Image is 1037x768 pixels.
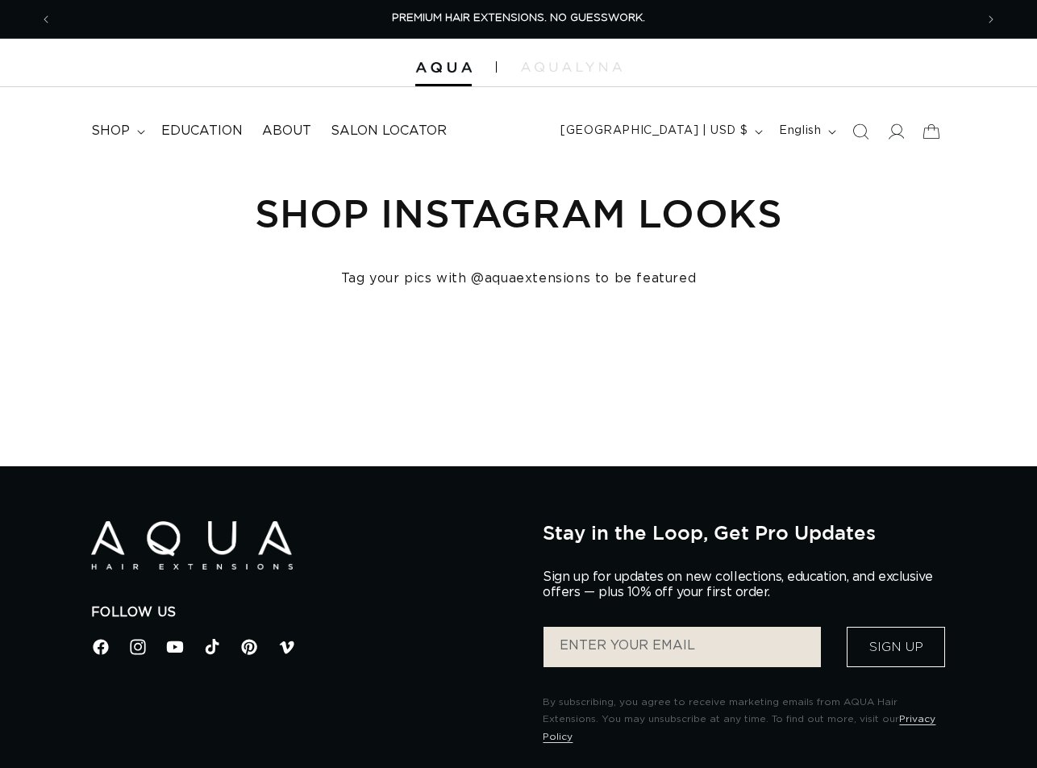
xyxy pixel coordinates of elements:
a: Education [152,113,252,149]
img: aqualyna.com [521,62,622,72]
span: English [779,123,821,140]
img: Aqua Hair Extensions [91,521,293,570]
button: [GEOGRAPHIC_DATA] | USD $ [551,116,769,147]
summary: shop [81,113,152,149]
a: Privacy Policy [543,714,935,741]
button: Sign Up [847,627,945,667]
span: PREMIUM HAIR EXTENSIONS. NO GUESSWORK. [392,13,645,23]
span: Education [161,123,243,140]
h2: Follow Us [91,604,519,621]
a: About [252,113,321,149]
span: Salon Locator [331,123,447,140]
button: English [769,116,843,147]
p: By subscribing, you agree to receive marketing emails from AQUA Hair Extensions. You may unsubscr... [543,694,946,746]
button: Previous announcement [28,4,64,35]
button: Next announcement [973,4,1009,35]
img: Aqua Hair Extensions [415,62,472,73]
summary: Search [843,114,878,149]
span: About [262,123,311,140]
h2: Stay in the Loop, Get Pro Updates [543,521,946,544]
input: ENTER YOUR EMAIL [543,627,821,667]
h1: Shop Instagram Looks [91,188,947,238]
span: [GEOGRAPHIC_DATA] | USD $ [560,123,748,140]
h4: Tag your pics with @aquaextensions to be featured [91,270,947,287]
a: Salon Locator [321,113,456,149]
p: Sign up for updates on new collections, education, and exclusive offers — plus 10% off your first... [543,570,946,600]
span: shop [91,123,130,140]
